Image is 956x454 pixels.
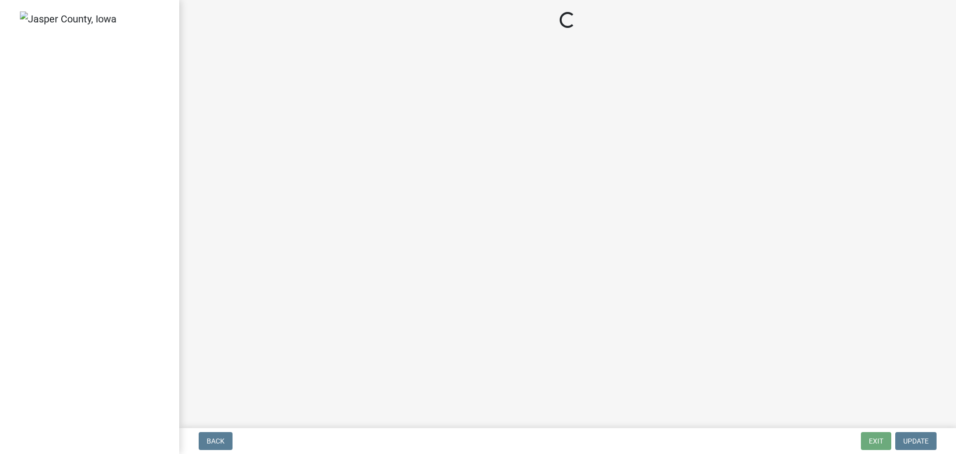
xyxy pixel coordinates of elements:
[199,432,233,450] button: Back
[895,432,937,450] button: Update
[207,437,225,445] span: Back
[20,11,117,26] img: Jasper County, Iowa
[861,432,891,450] button: Exit
[903,437,929,445] span: Update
